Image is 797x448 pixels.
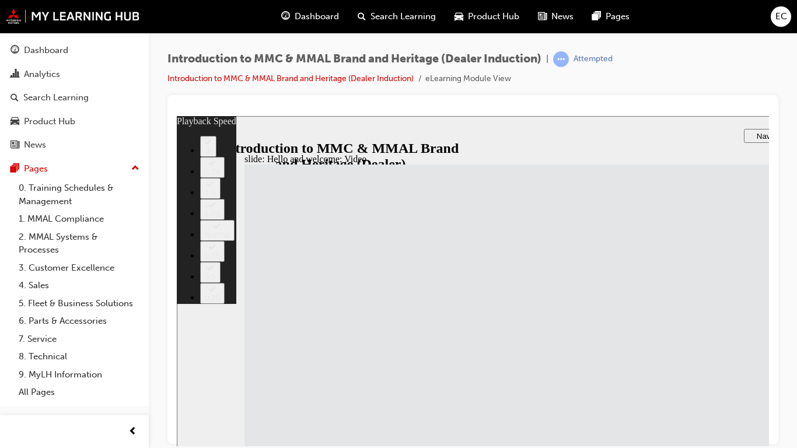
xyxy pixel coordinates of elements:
[5,40,144,61] a: Dashboard
[5,158,144,180] button: Pages
[14,276,144,295] a: 4. Sales
[28,51,43,60] div: 1.75
[167,73,414,83] a: Introduction to MMC & MMAL Brand and Heritage (Dealer Induction)
[425,72,511,86] li: eLearning Module View
[567,13,644,27] button: Navigation tips
[68,38,729,48] div: slide: Hello and welcome: Video
[14,228,144,259] a: 2. MMAL Systems & Processes
[23,62,44,83] button: 1.5
[6,9,140,24] img: mmal
[24,138,46,152] div: News
[11,117,19,127] span: car-icon
[455,9,463,24] span: car-icon
[5,111,144,132] a: Product Hub
[23,41,48,62] button: 1.75
[281,9,290,24] span: guage-icon
[592,9,601,24] span: pages-icon
[28,30,35,39] div: 2
[11,45,19,56] span: guage-icon
[167,52,541,66] span: Introduction to MMC & MMAL Brand and Heritage (Dealer Induction)
[11,93,19,103] span: search-icon
[24,162,48,176] div: Pages
[546,52,548,66] span: |
[348,5,445,29] a: search-iconSearch Learning
[553,51,569,67] span: learningRecordVerb_ATTEMPT-icon
[5,37,144,158] button: DashboardAnalyticsSearch LearningProduct HubNews
[295,10,339,23] span: Dashboard
[11,69,19,80] span: chart-icon
[529,5,583,29] a: news-iconNews
[14,179,144,210] a: 0. Training Schedules & Management
[28,93,43,102] div: 1.25
[28,135,43,144] div: 0.75
[5,87,144,108] a: Search Learning
[128,425,137,439] span: prev-icon
[606,10,630,23] span: Pages
[771,6,791,27] button: EC
[14,383,144,401] a: All Pages
[24,44,68,57] div: Dashboard
[583,5,639,29] a: pages-iconPages
[28,156,39,165] div: 0.5
[445,5,529,29] a: car-iconProduct Hub
[574,54,613,65] div: Attempted
[551,10,574,23] span: News
[28,177,43,186] div: 0.25
[131,161,139,176] span: up-icon
[775,10,787,23] span: EC
[23,167,48,188] button: 0.25
[358,9,366,24] span: search-icon
[370,10,436,23] span: Search Learning
[14,312,144,330] a: 6. Parts & Accessories
[538,9,547,24] span: news-icon
[23,20,40,41] button: 2
[11,140,19,150] span: news-icon
[24,115,75,128] div: Product Hub
[14,210,144,228] a: 1. MMAL Compliance
[14,348,144,366] a: 8. Technical
[23,146,44,167] button: 0.5
[5,64,144,85] a: Analytics
[580,16,631,24] span: Navigation tips
[14,366,144,384] a: 9. MyLH Information
[5,134,144,156] a: News
[23,104,58,125] button: Normal
[14,330,144,348] a: 7. Service
[28,114,53,123] div: Normal
[14,295,144,313] a: 5. Fleet & Business Solutions
[468,10,519,23] span: Product Hub
[23,125,48,146] button: 0.75
[11,164,19,174] span: pages-icon
[23,91,89,104] div: Search Learning
[23,83,48,104] button: 1.25
[24,68,60,81] div: Analytics
[272,5,348,29] a: guage-iconDashboard
[28,72,39,81] div: 1.5
[14,259,144,277] a: 3. Customer Excellence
